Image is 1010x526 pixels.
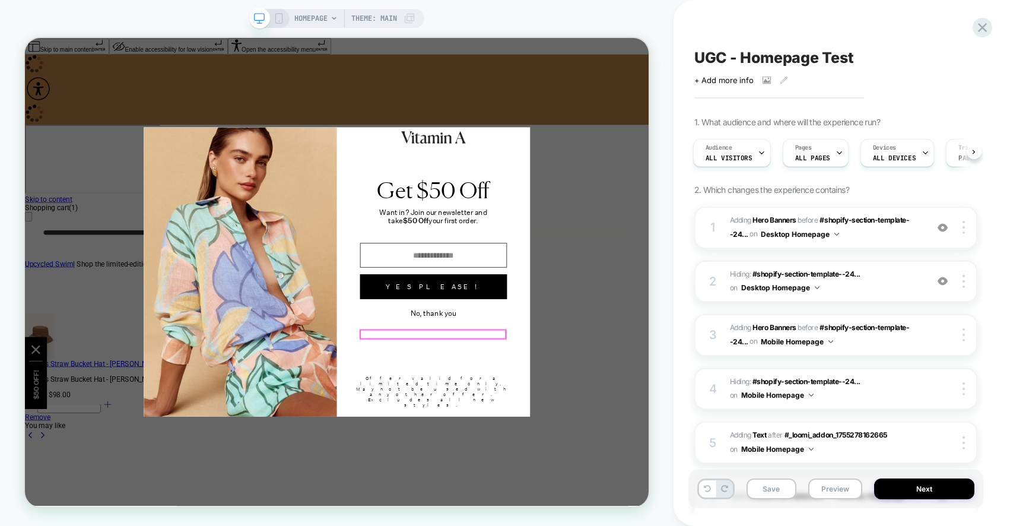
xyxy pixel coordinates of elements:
[351,9,397,28] span: Theme: MAIN
[440,451,649,493] p: Offer valid for a limited time only. May not be used with any other offer. Excludes all new styles.
[694,117,880,127] span: 1. What audience and where will the experience run?
[761,334,833,349] button: Mobile Homepage
[768,430,783,439] span: AFTER
[730,323,910,346] span: #shopify-section-template--24...
[707,271,719,292] div: 2
[294,9,328,28] span: HOMEPAGE
[707,217,719,238] div: 1
[958,144,982,152] span: Trigger
[741,388,814,403] button: Mobile Homepage
[785,430,887,439] span: #_loomi_addon_1755278162665
[730,375,921,403] span: Hiding :
[730,389,738,402] span: on
[808,479,862,499] button: Preview
[425,186,665,221] span: Get $50 Off
[706,154,752,162] span: All Visitors
[752,216,796,224] b: Hero Banners
[873,144,896,152] span: Devices
[873,154,916,162] span: ALL DEVICES
[741,280,820,295] button: Desktop Homepage
[749,335,757,348] span: on
[798,323,818,332] span: BEFORE
[730,216,910,238] span: #shopify-section-template--24...
[963,275,965,288] img: close
[761,227,839,242] button: Desktop Homepage
[963,436,965,449] img: close
[938,276,948,286] img: crossed eye
[815,286,820,289] img: down arrow
[741,442,814,457] button: Mobile Homepage
[809,448,814,451] img: down arrow
[730,281,738,294] span: on
[694,49,854,66] span: UGC - Homepage Test
[447,315,643,348] button: Yes Please!
[730,216,796,224] span: Adding
[752,377,860,386] span: #shopify-section-template--24...
[963,382,965,395] img: close
[730,268,921,296] span: Hiding :
[694,75,754,85] span: + Add more info
[730,430,767,439] span: Adding
[425,227,665,250] span: Want in? Join our newsletter and take your first order.
[795,154,830,162] span: ALL PAGES
[730,443,738,456] span: on
[963,328,965,341] img: close
[963,221,965,234] img: close
[706,144,732,152] span: Audience
[707,432,719,454] div: 5
[828,340,833,343] img: down arrow
[809,394,814,397] img: down arrow
[707,378,719,400] div: 4
[798,216,818,224] span: BEFORE
[958,154,993,162] span: Page Load
[694,185,849,195] span: 2. Which changes the experience contains?
[752,323,796,332] b: Hero Banners
[834,233,839,236] img: down arrow
[752,270,860,278] span: #shopify-section-template--24...
[730,323,796,332] span: Adding
[502,125,587,141] img: Vitamin A
[938,223,948,233] img: crossed eye
[747,479,796,499] button: Save
[707,324,719,346] div: 3
[514,362,575,373] button: No, thank you
[504,239,538,250] strong: $50 Off
[749,227,757,240] span: on
[874,479,974,499] button: Next
[795,144,812,152] span: Pages
[752,430,766,439] b: Text
[158,119,416,505] img: Vitamin A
